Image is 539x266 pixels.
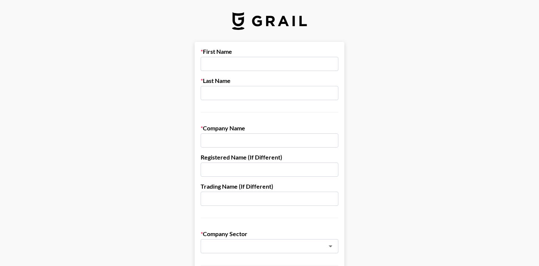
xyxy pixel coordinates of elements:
label: Last Name [201,77,338,84]
button: Open [325,241,336,251]
label: Registered Name (If Different) [201,154,338,161]
img: Grail Talent Logo [232,12,307,30]
label: First Name [201,48,338,55]
label: Company Name [201,124,338,132]
label: Company Sector [201,230,338,238]
label: Trading Name (If Different) [201,183,338,190]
